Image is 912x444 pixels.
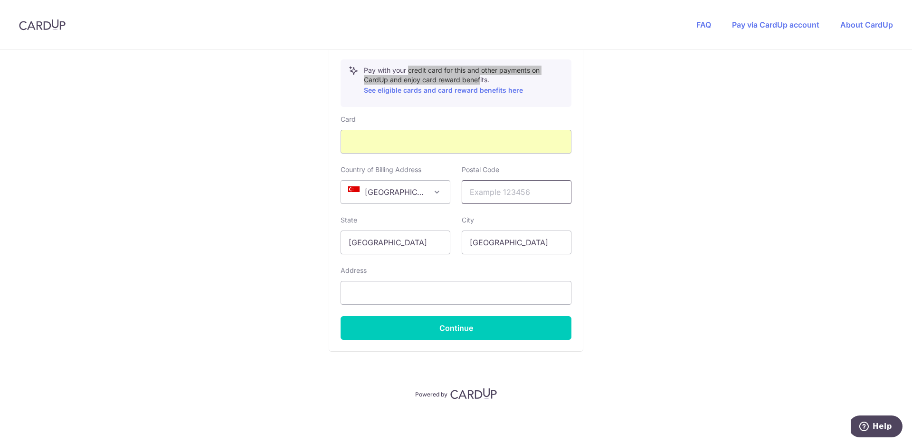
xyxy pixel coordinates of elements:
[364,66,563,96] p: Pay with your credit card for this and other payments on CardUp and enjoy card reward benefits.
[732,20,819,29] a: Pay via CardUp account
[462,180,571,204] input: Example 123456
[341,165,421,174] label: Country of Billing Address
[341,215,357,225] label: State
[851,415,902,439] iframe: Opens a widget where you can find more information
[349,136,563,147] iframe: Secure card payment input frame
[341,316,571,340] button: Continue
[696,20,711,29] a: FAQ
[341,181,450,203] span: Singapore
[19,19,66,30] img: CardUp
[415,389,447,398] p: Powered by
[341,266,367,275] label: Address
[462,215,474,225] label: City
[364,86,523,94] a: See eligible cards and card reward benefits here
[341,115,356,124] label: Card
[341,180,450,204] span: Singapore
[450,388,497,399] img: CardUp
[462,165,499,174] label: Postal Code
[840,20,893,29] a: About CardUp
